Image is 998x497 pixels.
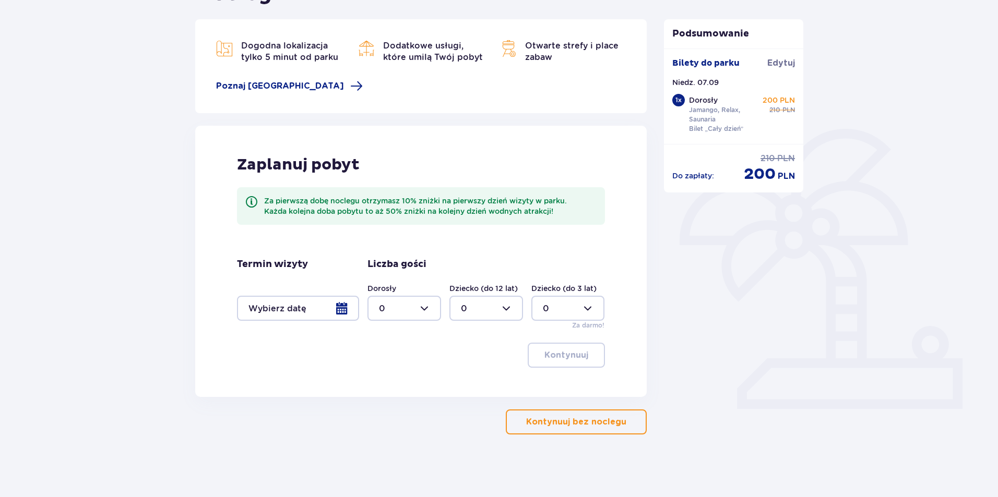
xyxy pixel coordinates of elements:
[216,80,363,92] a: Poznaj [GEOGRAPHIC_DATA]
[767,57,795,69] a: Edytuj
[525,41,619,62] span: Otwarte strefy i place zabaw
[777,153,795,164] p: PLN
[782,105,795,115] p: PLN
[216,40,233,57] img: Map Icon
[689,105,761,124] p: Jamango, Relax, Saunaria
[689,124,744,134] p: Bilet „Cały dzień”
[237,258,308,271] p: Termin wizyty
[528,343,605,368] button: Kontynuuj
[689,95,718,105] p: Dorosły
[761,153,775,164] p: 210
[531,283,597,294] label: Dziecko (do 3 lat)
[672,57,740,69] p: Bilety do parku
[383,41,483,62] span: Dodatkowe usługi, które umilą Twój pobyt
[526,416,626,428] p: Kontynuuj bez noclegu
[769,105,780,115] p: 210
[763,95,795,105] p: 200 PLN
[358,40,375,57] img: Bar Icon
[500,40,517,57] img: Map Icon
[216,80,344,92] span: Poznaj [GEOGRAPHIC_DATA]
[241,41,338,62] span: Dogodna lokalizacja tylko 5 minut od parku
[367,283,396,294] label: Dorosły
[778,171,795,182] p: PLN
[672,171,714,181] p: Do zapłaty :
[672,94,685,106] div: 1 x
[506,409,647,434] button: Kontynuuj bez noclegu
[237,155,360,175] p: Zaplanuj pobyt
[664,28,804,40] p: Podsumowanie
[672,77,719,88] p: Niedz. 07.09
[367,258,426,271] p: Liczba gości
[264,196,597,216] div: Za pierwszą dobę noclegu otrzymasz 10% zniżki na pierwszy dzień wizyty w parku. Każda kolejna dob...
[544,349,588,361] p: Kontynuuj
[449,283,518,294] label: Dziecko (do 12 lat)
[744,164,776,184] p: 200
[572,321,604,330] p: Za darmo!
